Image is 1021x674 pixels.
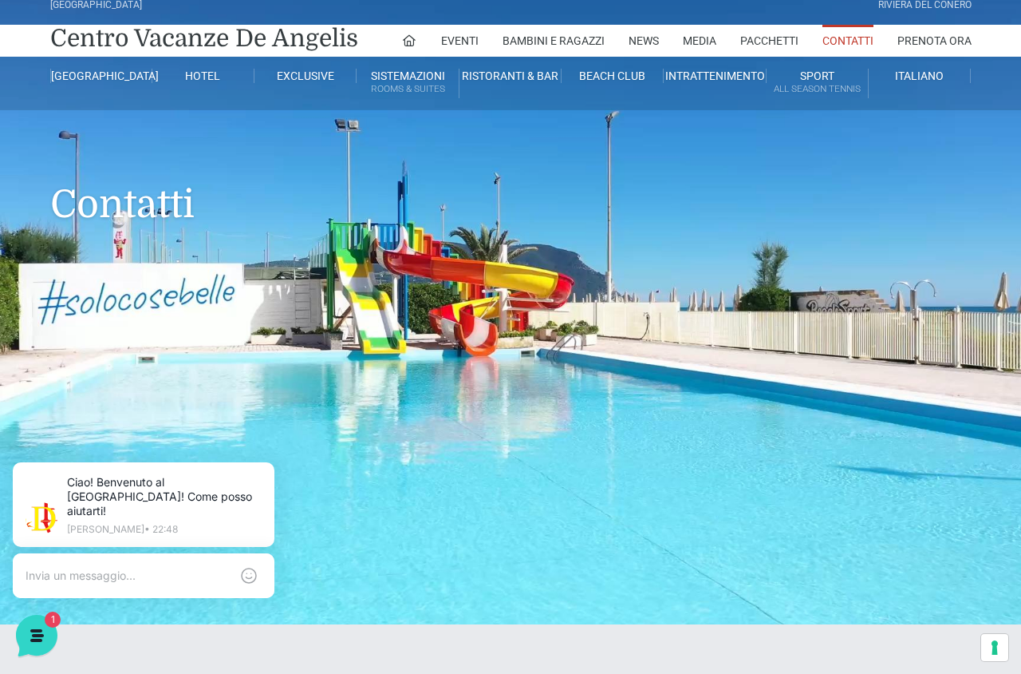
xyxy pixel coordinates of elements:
span: Trova una risposta [26,265,124,278]
p: Aiuto [246,535,269,549]
a: Media [683,25,716,57]
span: [PERSON_NAME] [67,153,242,169]
a: Prenota Ora [897,25,972,57]
a: [GEOGRAPHIC_DATA] [50,69,152,83]
small: All Season Tennis [767,81,868,97]
h2: Ciao da De Angelis Resort 👋 [13,13,268,64]
span: Le tue conversazioni [26,128,136,141]
p: Ciao! Benvenuto al [GEOGRAPHIC_DATA]! Come posso aiutarti! [67,172,242,188]
input: Cerca un articolo... [36,299,261,315]
p: Ciao! Benvenuto al [GEOGRAPHIC_DATA]! Come posso aiutarti! [77,32,271,75]
iframe: Customerly Messenger Launcher [13,612,61,660]
span: Inizia una conversazione [104,211,235,224]
a: SportAll Season Tennis [767,69,869,98]
p: Home [48,535,75,549]
a: Ristoranti & Bar [459,69,562,83]
button: Home [13,513,111,549]
button: 1Messaggi [111,513,209,549]
small: Rooms & Suites [357,81,458,97]
a: Contatti [822,25,873,57]
h1: Contatti [50,110,972,251]
p: 57 min fa [252,153,294,168]
a: Bambini e Ragazzi [503,25,605,57]
a: Intrattenimento [664,69,766,83]
p: [PERSON_NAME] • 22:48 [77,81,271,91]
button: Le tue preferenze relative al consenso per le tecnologie di tracciamento [981,634,1008,661]
p: Messaggi [138,535,181,549]
a: Italiano [869,69,971,83]
a: [PERSON_NAME]Ciao! Benvenuto al [GEOGRAPHIC_DATA]! Come posso aiutarti!57 min fa1 [19,147,300,195]
img: light [35,59,67,91]
button: Aiuto [208,513,306,549]
span: 1 [160,511,171,522]
button: Inizia una conversazione [26,201,294,233]
p: La nostra missione è rendere la tua esperienza straordinaria! [13,70,268,102]
a: Beach Club [562,69,664,83]
a: Apri Centro Assistenza [170,265,294,278]
a: News [629,25,659,57]
span: Italiano [895,69,944,82]
a: [DEMOGRAPHIC_DATA] tutto [142,128,294,141]
a: Eventi [441,25,479,57]
a: SistemazioniRooms & Suites [357,69,459,98]
img: light [26,155,57,187]
a: Exclusive [254,69,357,83]
a: Centro Vacanze De Angelis [50,22,358,54]
a: Hotel [152,69,254,83]
a: Pacchetti [740,25,798,57]
span: 1 [278,172,294,188]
